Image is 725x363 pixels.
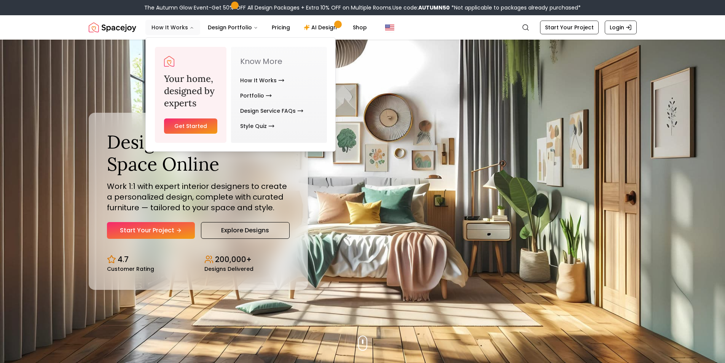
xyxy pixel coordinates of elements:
[107,248,290,272] div: Design stats
[215,254,252,265] p: 200,000+
[164,56,175,67] img: Spacejoy Logo
[107,181,290,213] p: Work 1:1 with expert interior designers to create a personalized design, complete with curated fu...
[144,4,581,11] div: The Autumn Glow Event-Get 50% OFF All Design Packages + Extra 10% OFF on Multiple Rooms.
[204,266,253,272] small: Designs Delivered
[347,20,373,35] a: Shop
[145,20,200,35] button: How It Works
[146,38,336,152] div: How It Works
[298,20,345,35] a: AI Design
[145,20,373,35] nav: Main
[240,56,317,67] p: Know More
[118,254,129,265] p: 4.7
[266,20,296,35] a: Pricing
[418,4,450,11] b: AUTUMN50
[107,222,195,239] a: Start Your Project
[540,21,599,34] a: Start Your Project
[107,266,154,272] small: Customer Rating
[89,20,136,35] img: Spacejoy Logo
[107,131,290,175] h1: Design Your Dream Space Online
[164,56,175,67] a: Spacejoy
[164,73,218,109] h3: Your home, designed by experts
[240,88,272,103] a: Portfolio
[240,73,284,88] a: How It Works
[240,118,274,134] a: Style Quiz
[201,222,290,239] a: Explore Designs
[202,20,264,35] button: Design Portfolio
[89,15,637,40] nav: Global
[605,21,637,34] a: Login
[240,103,303,118] a: Design Service FAQs
[89,20,136,35] a: Spacejoy
[385,23,394,32] img: United States
[164,118,218,134] a: Get Started
[450,4,581,11] span: *Not applicable to packages already purchased*
[392,4,450,11] span: Use code:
